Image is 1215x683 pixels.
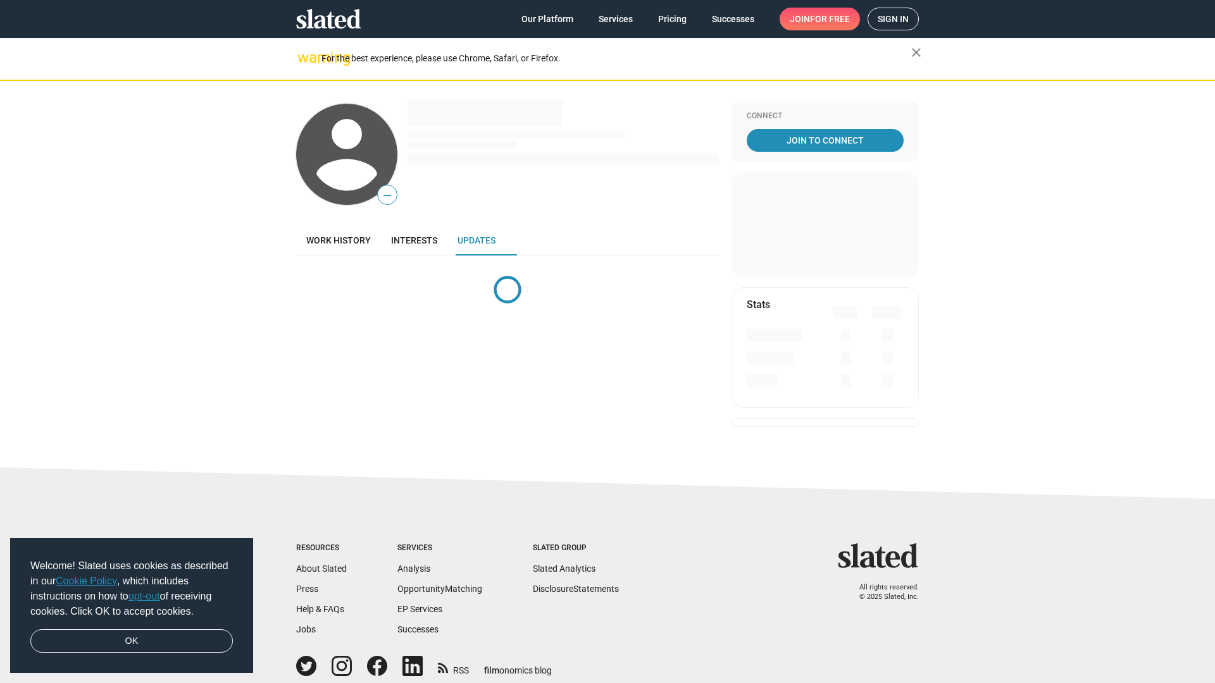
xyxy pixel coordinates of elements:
a: Successes [397,624,439,634]
a: Updates [447,225,506,255]
span: — [378,187,397,204]
span: Work history [306,235,371,245]
a: RSS [438,657,469,677]
p: All rights reserved. © 2025 Slated, Inc. [846,583,919,601]
a: Press [296,584,318,594]
a: Pricing [648,8,697,30]
span: Pricing [658,8,687,30]
a: Slated Analytics [533,563,595,574]
a: Join To Connect [747,129,904,152]
a: opt-out [128,591,160,601]
span: Our Platform [521,8,573,30]
a: Jobs [296,624,316,634]
a: EP Services [397,604,442,614]
div: Services [397,543,482,553]
span: Services [599,8,633,30]
span: Sign in [878,8,909,30]
a: Work history [296,225,381,255]
span: film [484,665,499,675]
a: DisclosureStatements [533,584,619,594]
div: Resources [296,543,347,553]
a: Analysis [397,563,430,574]
span: Join [790,8,850,30]
a: Sign in [868,8,919,30]
div: Connect [747,111,904,121]
a: Help & FAQs [296,604,344,614]
span: for free [810,8,850,30]
a: About Slated [296,563,347,574]
a: OpportunityMatching [397,584,482,594]
div: Slated Group [533,543,619,553]
span: Updates [458,235,495,245]
a: Successes [702,8,764,30]
mat-card-title: Stats [747,298,770,311]
mat-icon: warning [297,50,313,65]
a: Interests [381,225,447,255]
div: For the best experience, please use Chrome, Safari, or Firefox. [321,50,911,67]
a: Cookie Policy [56,575,117,586]
a: Our Platform [511,8,583,30]
span: Successes [712,8,754,30]
span: Join To Connect [749,129,901,152]
span: Welcome! Slated uses cookies as described in our , which includes instructions on how to of recei... [30,558,233,619]
mat-icon: close [909,45,924,60]
span: Interests [391,235,437,245]
a: dismiss cookie message [30,629,233,653]
a: Services [589,8,643,30]
div: cookieconsent [10,538,253,674]
a: filmonomics blog [484,655,552,677]
a: Joinfor free [780,8,860,30]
